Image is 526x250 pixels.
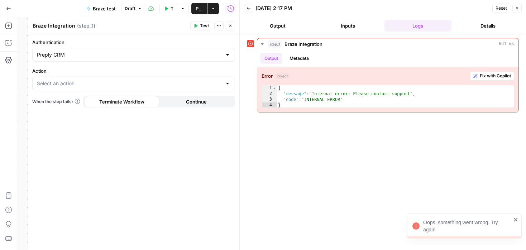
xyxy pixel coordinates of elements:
label: Action [32,67,235,74]
button: 661 ms [257,38,518,50]
button: Logs [384,20,452,32]
strong: Error [262,72,273,80]
textarea: Braze Integration [33,22,75,29]
input: Preply CRM [37,51,222,58]
button: Draft [121,4,145,13]
div: 3 [262,97,277,102]
button: Continue [159,96,234,107]
span: ( step_1 ) [77,22,95,29]
button: Metadata [285,53,313,64]
span: Publish [196,5,203,12]
span: Continue [186,98,207,105]
button: Details [454,20,522,32]
button: Inputs [314,20,382,32]
span: Toggle code folding, rows 1 through 4 [272,85,276,91]
a: When the step fails: [32,98,80,105]
div: 661 ms [257,50,518,112]
span: step_1 [268,40,282,48]
span: object [276,73,290,79]
div: 4 [262,102,277,108]
span: Braze test [93,5,116,12]
button: Output [244,20,311,32]
button: Publish [191,3,207,14]
span: Test Data [171,5,173,12]
span: Fix with Copilot [480,73,511,79]
button: Test Data [159,3,177,14]
button: Test [190,21,212,30]
button: Reset [492,4,510,13]
div: 1 [262,85,277,91]
span: Draft [125,5,135,12]
button: Output [260,53,282,64]
div: 2 [262,91,277,97]
button: close [513,217,518,222]
button: Braze test [82,3,120,14]
button: Fix with Copilot [470,71,514,81]
label: Authentication [32,39,235,46]
span: 661 ms [499,41,514,47]
span: Test [200,23,209,29]
span: Braze Integration [284,40,322,48]
div: Oops, something went wrong. Try again [423,219,511,233]
span: Reset [496,5,507,11]
span: Terminate Workflow [99,98,144,105]
input: Select an action [37,80,222,87]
